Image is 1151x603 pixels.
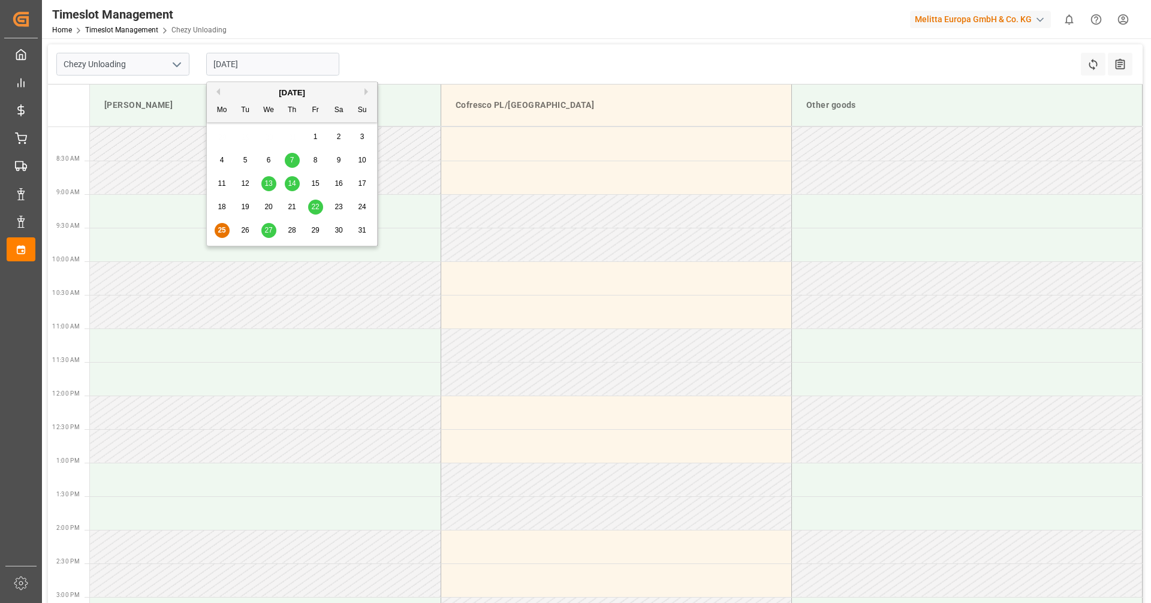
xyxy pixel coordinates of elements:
[364,88,372,95] button: Next Month
[220,156,224,164] span: 4
[56,222,80,229] span: 9:30 AM
[213,88,220,95] button: Previous Month
[238,103,253,118] div: Tu
[261,103,276,118] div: We
[337,132,341,141] span: 2
[285,223,300,238] div: Choose Thursday, August 28th, 2025
[358,203,366,211] span: 24
[285,200,300,215] div: Choose Thursday, August 21st, 2025
[56,524,80,531] span: 2:00 PM
[335,179,342,188] span: 16
[332,103,346,118] div: Sa
[56,592,80,598] span: 3:00 PM
[358,179,366,188] span: 17
[264,226,272,234] span: 27
[332,223,346,238] div: Choose Saturday, August 30th, 2025
[308,129,323,144] div: Choose Friday, August 1st, 2025
[285,153,300,168] div: Choose Thursday, August 7th, 2025
[332,129,346,144] div: Choose Saturday, August 2nd, 2025
[1083,6,1110,33] button: Help Center
[52,323,80,330] span: 11:00 AM
[311,203,319,211] span: 22
[52,357,80,363] span: 11:30 AM
[288,226,296,234] span: 28
[802,94,1132,116] div: Other goods
[238,223,253,238] div: Choose Tuesday, August 26th, 2025
[311,179,319,188] span: 15
[288,179,296,188] span: 14
[238,153,253,168] div: Choose Tuesday, August 5th, 2025
[167,55,185,74] button: open menu
[218,203,225,211] span: 18
[238,176,253,191] div: Choose Tuesday, August 12th, 2025
[451,94,782,116] div: Cofresco PL/[GEOGRAPHIC_DATA]
[308,200,323,215] div: Choose Friday, August 22nd, 2025
[85,26,158,34] a: Timeslot Management
[261,176,276,191] div: Choose Wednesday, August 13th, 2025
[355,200,370,215] div: Choose Sunday, August 24th, 2025
[910,11,1051,28] div: Melitta Europa GmbH & Co. KG
[56,53,189,76] input: Type to search/select
[210,125,374,242] div: month 2025-08
[206,53,339,76] input: DD-MM-YYYY
[910,8,1056,31] button: Melitta Europa GmbH & Co. KG
[215,153,230,168] div: Choose Monday, August 4th, 2025
[215,103,230,118] div: Mo
[355,129,370,144] div: Choose Sunday, August 3rd, 2025
[218,226,225,234] span: 25
[238,200,253,215] div: Choose Tuesday, August 19th, 2025
[261,223,276,238] div: Choose Wednesday, August 27th, 2025
[215,176,230,191] div: Choose Monday, August 11th, 2025
[308,176,323,191] div: Choose Friday, August 15th, 2025
[355,153,370,168] div: Choose Sunday, August 10th, 2025
[285,176,300,191] div: Choose Thursday, August 14th, 2025
[355,103,370,118] div: Su
[215,200,230,215] div: Choose Monday, August 18th, 2025
[52,256,80,263] span: 10:00 AM
[332,176,346,191] div: Choose Saturday, August 16th, 2025
[56,189,80,195] span: 9:00 AM
[56,558,80,565] span: 2:30 PM
[56,457,80,464] span: 1:00 PM
[314,132,318,141] span: 1
[52,290,80,296] span: 10:30 AM
[56,155,80,162] span: 8:30 AM
[1056,6,1083,33] button: show 0 new notifications
[241,179,249,188] span: 12
[215,223,230,238] div: Choose Monday, August 25th, 2025
[264,203,272,211] span: 20
[56,491,80,498] span: 1:30 PM
[100,94,431,116] div: [PERSON_NAME]
[358,156,366,164] span: 10
[308,153,323,168] div: Choose Friday, August 8th, 2025
[241,203,249,211] span: 19
[355,176,370,191] div: Choose Sunday, August 17th, 2025
[267,156,271,164] span: 6
[288,203,296,211] span: 21
[314,156,318,164] span: 8
[52,424,80,430] span: 12:30 PM
[207,87,377,99] div: [DATE]
[308,223,323,238] div: Choose Friday, August 29th, 2025
[52,26,72,34] a: Home
[261,200,276,215] div: Choose Wednesday, August 20th, 2025
[332,153,346,168] div: Choose Saturday, August 9th, 2025
[290,156,294,164] span: 7
[261,153,276,168] div: Choose Wednesday, August 6th, 2025
[52,390,80,397] span: 12:00 PM
[335,226,342,234] span: 30
[358,226,366,234] span: 31
[335,203,342,211] span: 23
[241,226,249,234] span: 26
[285,103,300,118] div: Th
[264,179,272,188] span: 13
[52,5,227,23] div: Timeslot Management
[311,226,319,234] span: 29
[355,223,370,238] div: Choose Sunday, August 31st, 2025
[308,103,323,118] div: Fr
[332,200,346,215] div: Choose Saturday, August 23rd, 2025
[337,156,341,164] span: 9
[218,179,225,188] span: 11
[360,132,364,141] span: 3
[243,156,248,164] span: 5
